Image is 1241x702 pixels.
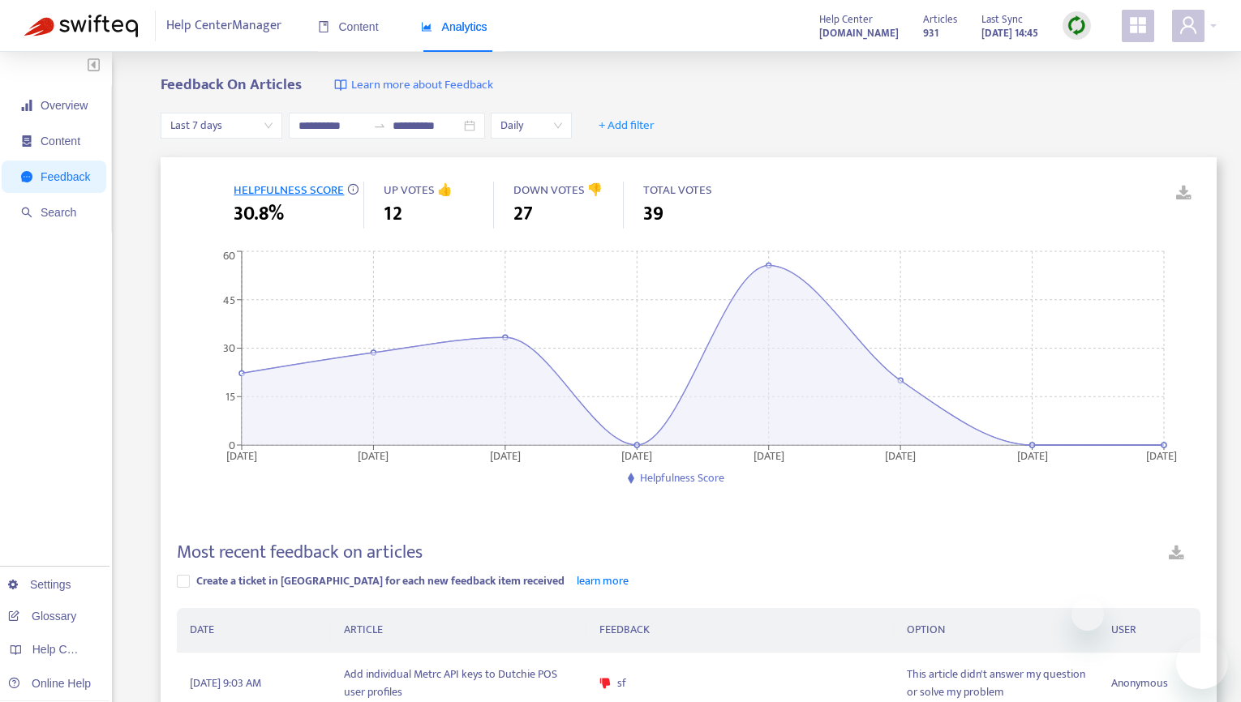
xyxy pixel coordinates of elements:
img: image-link [334,79,347,92]
span: sf [617,674,626,692]
span: Anonymous [1111,674,1168,692]
tspan: 0 [229,435,235,454]
span: Feedback [41,170,90,183]
span: Articles [923,11,957,28]
span: book [318,21,329,32]
h4: Most recent feedback on articles [177,541,423,563]
tspan: [DATE] [226,446,257,464]
span: Help Centers [32,643,99,656]
span: Last Sync [981,11,1023,28]
span: message [21,171,32,182]
span: DOWN VOTES 👎 [513,180,603,200]
a: learn more [577,571,629,590]
span: Overview [41,99,88,112]
span: + Add filter [599,116,655,135]
span: Content [41,135,80,148]
img: Swifteq [24,15,138,37]
tspan: [DATE] [886,446,917,464]
span: Help Center Manager [166,11,281,41]
span: signal [21,100,32,111]
tspan: 60 [223,246,235,265]
span: Helpfulness Score [640,469,724,487]
strong: 931 [923,24,938,42]
th: ARTICLE [331,608,586,653]
span: Help Center [819,11,873,28]
span: HELPFULNESS SCORE [234,180,344,200]
tspan: [DATE] [1147,446,1178,464]
b: Feedback On Articles [161,72,302,97]
th: FEEDBACK [586,608,893,653]
span: 30.8% [234,199,284,229]
span: user [1179,15,1198,35]
strong: [DATE] 14:45 [981,24,1038,42]
span: Learn more about Feedback [351,76,493,95]
iframe: Close message [1071,598,1104,631]
span: swap-right [373,119,386,132]
a: Settings [8,578,71,591]
span: Create a ticket in [GEOGRAPHIC_DATA] for each new feedback item received [196,571,565,590]
span: appstore [1128,15,1148,35]
a: Glossary [8,610,76,623]
a: Learn more about Feedback [334,76,493,95]
a: Online Help [8,677,91,690]
tspan: [DATE] [490,446,521,464]
span: container [21,135,32,147]
iframe: Button to launch messaging window [1176,637,1228,689]
span: dislike [599,678,611,689]
a: [DOMAIN_NAME] [819,24,899,42]
span: to [373,119,386,132]
th: DATE [177,608,330,653]
span: UP VOTES 👍 [384,180,453,200]
span: 39 [643,199,663,229]
tspan: [DATE] [1017,446,1048,464]
img: sync.dc5367851b00ba804db3.png [1067,15,1087,36]
span: Content [318,20,379,33]
span: 27 [513,199,533,229]
span: Analytics [421,20,487,33]
tspan: 45 [223,290,235,309]
tspan: 30 [223,339,235,357]
span: Last 7 days [170,113,273,138]
th: OPTION [894,608,1098,653]
button: + Add filter [586,113,667,139]
tspan: [DATE] [754,446,784,464]
tspan: 15 [225,387,235,406]
span: [DATE] 9:03 AM [190,674,261,692]
span: TOTAL VOTES [643,180,712,200]
span: 12 [384,199,402,229]
span: area-chart [421,21,432,32]
tspan: [DATE] [359,446,389,464]
span: This article didn't answer my question or solve my problem [907,666,1085,701]
span: Daily [500,113,562,138]
span: Search [41,206,76,219]
tspan: [DATE] [622,446,653,464]
span: search [21,207,32,218]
